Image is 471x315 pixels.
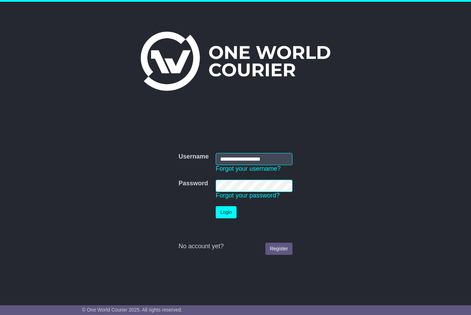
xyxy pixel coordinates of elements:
a: Forgot your username? [216,165,281,172]
a: Forgot your password? [216,192,280,199]
div: No account yet? [179,243,292,250]
label: Password [179,180,208,187]
a: Register [265,243,292,255]
span: © One World Courier 2025. All rights reserved. [82,307,182,313]
button: Login [216,206,237,218]
img: One World [141,32,330,91]
label: Username [179,153,209,161]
